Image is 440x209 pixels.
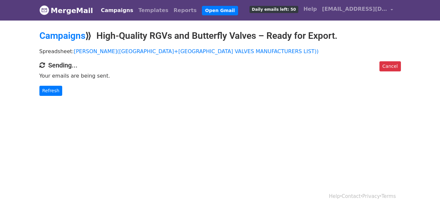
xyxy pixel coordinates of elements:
[319,3,396,18] a: [EMAIL_ADDRESS][DOMAIN_NAME]
[74,48,319,54] a: [PERSON_NAME]([GEOGRAPHIC_DATA]+[GEOGRAPHIC_DATA] VALVES MANUFACTURERS LIST))
[322,5,387,13] span: [EMAIL_ADDRESS][DOMAIN_NAME]
[379,61,401,71] a: Cancel
[342,193,361,199] a: Contact
[39,30,401,41] h2: ⟫ High-Quality RGVs and Butterfly Valves – Ready for Export.
[301,3,319,16] a: Help
[39,61,401,69] h4: Sending...
[39,48,401,55] p: Spreadsheet:
[247,3,301,16] a: Daily emails left: 50
[39,5,49,15] img: MergeMail logo
[39,72,401,79] p: Your emails are being sent.
[249,6,298,13] span: Daily emails left: 50
[136,4,171,17] a: Templates
[171,4,199,17] a: Reports
[39,30,85,41] a: Campaigns
[98,4,136,17] a: Campaigns
[329,193,340,199] a: Help
[39,86,63,96] a: Refresh
[362,193,380,199] a: Privacy
[202,6,238,15] a: Open Gmail
[381,193,396,199] a: Terms
[39,4,93,17] a: MergeMail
